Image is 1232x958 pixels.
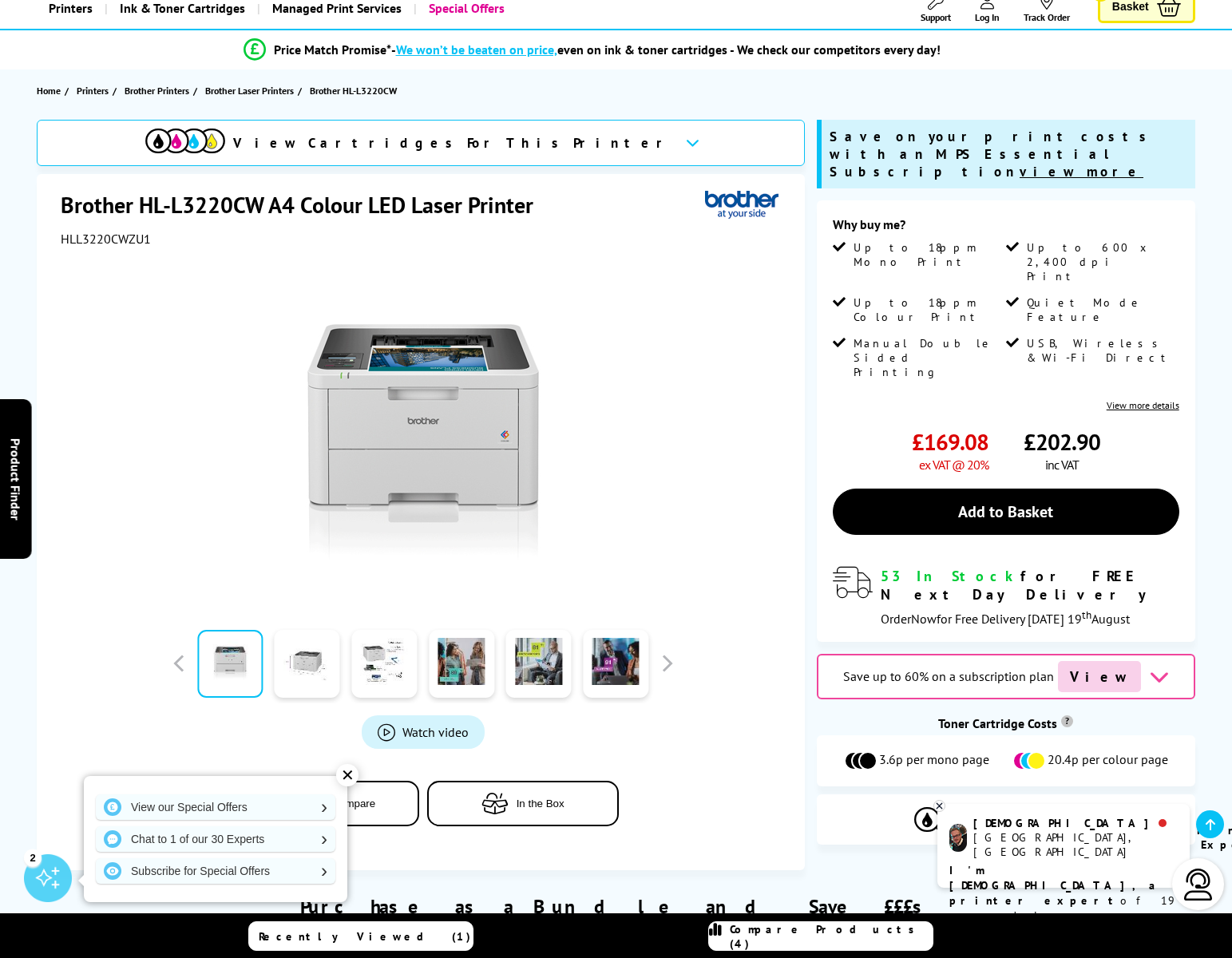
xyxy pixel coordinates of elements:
a: Brother Laser Printers [205,82,298,99]
img: chris-livechat.png [949,824,967,852]
span: We won’t be beaten on price, [396,42,557,57]
img: Brother [705,190,778,220]
a: Add to Basket [833,489,1179,535]
span: Up to 18ppm Mono Print [854,240,1003,269]
img: user-headset-light.svg [1182,869,1214,901]
sup: Cost per page [1061,715,1073,727]
p: of 19 years! Leave me a message and I'll respond ASAP [949,863,1178,954]
span: In the Box [517,798,565,810]
span: Up to 600 x 2,400 dpi Print [1027,240,1176,283]
span: 53 In Stock [881,567,1020,585]
span: Quiet Mode Feature [1027,295,1176,324]
span: Manual Double Sided Printing [854,336,1003,379]
button: In the Box [427,781,619,826]
span: Home [37,82,61,99]
h1: Brother HL-L3220CW A4 Colour LED Laser Printer [61,190,549,220]
div: Purchase as a Bundle and Save £££s [37,870,1194,947]
span: 20.4p per colour page [1048,751,1168,770]
span: Save up to 60% on a subscription plan [843,668,1054,684]
span: USB, Wireless & Wi-Fi Direct [1027,336,1176,365]
div: ✕ [336,764,359,786]
a: Chat to 1 of our 30 Experts [96,826,335,852]
span: £169.08 [912,427,988,457]
span: HLL3220CWZU1 [61,231,151,247]
div: for FREE Next Day Delivery [881,567,1179,604]
span: Log In [975,11,1000,23]
span: View [1058,661,1141,692]
span: Recently Viewed (1) [259,929,471,944]
span: Up to 18ppm Colour Print [854,295,1003,324]
div: [GEOGRAPHIC_DATA], [GEOGRAPHIC_DATA] [973,830,1177,859]
a: Subscribe for Special Offers [96,858,335,884]
u: view more [1020,163,1143,180]
a: Brother Printers [125,82,193,99]
span: Save on your print costs with an MPS Essential Subscription [830,128,1154,180]
span: Product Finder [8,438,24,521]
a: Product_All_Videos [362,715,485,749]
a: Compare Products (4) [708,921,933,951]
div: - even on ink & toner cartridges - We check our competitors every day! [391,42,941,57]
span: Brother Printers [125,82,189,99]
div: Why buy me? [833,216,1179,240]
li: modal_Promise [8,36,1175,64]
span: ex VAT @ 20% [919,457,988,473]
span: Now [911,611,937,627]
span: Brother Laser Printers [205,82,294,99]
span: Watch video [402,724,469,740]
a: Printers [77,82,113,99]
span: Brother HL-L3220CW [310,85,397,97]
span: inc VAT [1045,457,1079,473]
div: modal_delivery [833,567,1179,626]
img: Cartridges [914,807,994,832]
button: View Cartridges [829,806,1183,833]
b: I'm [DEMOGRAPHIC_DATA], a printer expert [949,863,1160,908]
div: 2 [24,849,42,866]
span: 3.6p per mono page [879,751,989,770]
span: Compare Products (4) [730,922,933,951]
a: Home [37,82,65,99]
span: Support [921,11,951,23]
a: View more details [1107,399,1179,411]
span: £202.90 [1024,427,1100,457]
div: Toner Cartridge Costs [817,715,1195,731]
span: Price Match Promise* [274,42,391,57]
span: Order for Free Delivery [DATE] 19 August [881,611,1130,627]
a: View our Special Offers [96,794,335,820]
span: Printers [77,82,109,99]
a: Recently Viewed (1) [248,921,473,951]
div: [DEMOGRAPHIC_DATA] [973,816,1177,830]
sup: th [1082,608,1091,622]
img: Brother HL-L3220CW [267,279,580,592]
img: cmyk-icon.svg [145,129,225,153]
span: View Cartridges For This Printer [233,134,672,152]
